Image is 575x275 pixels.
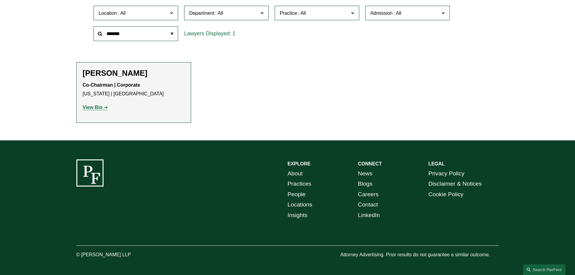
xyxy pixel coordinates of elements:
span: 1 [232,30,235,37]
a: View Bio [83,105,108,110]
a: Privacy Policy [428,168,464,179]
strong: Co-Chairman | Corporate [83,82,140,88]
strong: CONNECT [358,161,382,166]
strong: EXPLORE [288,161,311,166]
a: Search this site [523,264,565,275]
a: Blogs [358,179,372,189]
h2: [PERSON_NAME] [83,69,185,78]
a: News [358,168,372,179]
a: Locations [288,200,312,210]
a: About [288,168,303,179]
a: People [288,189,306,200]
span: Location [99,11,117,16]
a: Insights [288,210,308,221]
p: Attorney Advertising. Prior results do not guarantee a similar outcome. [340,251,499,259]
span: Practice [280,11,297,16]
span: Department [189,11,215,16]
a: Careers [358,189,379,200]
p: [US_STATE] | [GEOGRAPHIC_DATA] [83,81,185,98]
strong: View Bio [83,105,103,110]
a: Practices [288,179,311,189]
strong: LEGAL [428,161,445,166]
a: LinkedIn [358,210,380,221]
p: © [PERSON_NAME] LLP [76,251,165,259]
a: Disclaimer & Notices [428,179,482,189]
a: Contact [358,200,378,210]
a: Cookie Policy [428,189,463,200]
span: Admission [370,11,393,16]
